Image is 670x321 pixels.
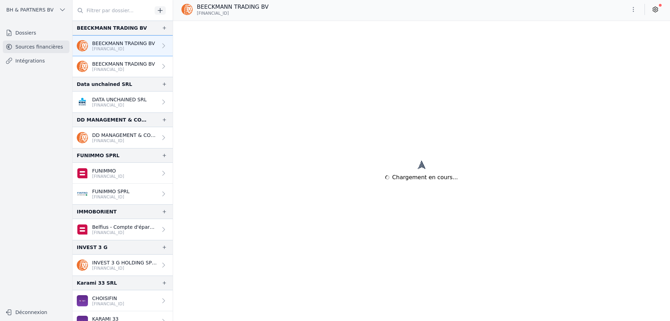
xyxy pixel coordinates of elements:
div: BEECKMANN TRADING BV [77,24,147,32]
img: ing.png [181,4,193,15]
a: Belfius - Compte d'épargne [FINANCIAL_ID] [73,219,173,240]
a: DD MANAGEMENT & CONSULTING SRL [FINANCIAL_ID] [73,127,173,148]
p: [FINANCIAL_ID] [92,301,124,307]
img: BEOBANK_CTBKBEBX.png [77,295,88,306]
p: INVEST 3 G HOLDING SPRL [92,259,157,266]
button: Déconnexion [3,307,69,318]
div: IMMOBORIENT [77,207,117,216]
img: ing.png [77,61,88,72]
div: Data unchained SRL [77,80,132,88]
p: DATA UNCHAINED SRL [92,96,147,103]
div: DD MANAGEMENT & CONSULTING BV [77,116,150,124]
p: [FINANCIAL_ID] [92,46,155,52]
a: Sources financières [3,41,69,53]
a: DATA UNCHAINED SRL [FINANCIAL_ID] [73,92,173,112]
p: Belfius - Compte d'épargne [92,224,157,231]
div: Karami 33 SRL [77,279,117,287]
img: ing.png [77,260,88,271]
a: FUNIMMO [FINANCIAL_ID] [73,163,173,184]
input: Filtrer par dossier... [73,4,152,17]
p: [FINANCIAL_ID] [92,67,155,72]
a: FUNIMMO SPRL [FINANCIAL_ID] [73,184,173,204]
img: belfius.png [77,168,88,179]
img: belfius.png [77,224,88,235]
p: [FINANCIAL_ID] [92,174,124,179]
span: [FINANCIAL_ID] [197,10,229,16]
p: FUNIMMO [92,167,124,174]
button: BH & PARTNERS BV [3,4,69,15]
p: [FINANCIAL_ID] [92,265,157,271]
a: BEECKMANN TRADING BV [FINANCIAL_ID] [73,56,173,77]
p: [FINANCIAL_ID] [92,194,129,200]
span: BH & PARTNERS BV [6,6,53,13]
span: Chargement en cours... [392,173,458,182]
a: Dossiers [3,27,69,39]
a: BEECKMANN TRADING BV [FINANCIAL_ID] [73,35,173,56]
img: KBC_BRUSSELS_KREDBEBB.png [77,96,88,108]
p: BEECKMANN TRADING BV [197,3,269,11]
a: Intégrations [3,54,69,67]
p: DD MANAGEMENT & CONSULTING SRL [92,132,157,139]
p: BEECKMANN TRADING BV [92,40,155,47]
p: [FINANCIAL_ID] [92,102,147,108]
p: BEECKMANN TRADING BV [92,60,155,67]
img: ing.png [77,40,88,51]
p: [FINANCIAL_ID] [92,138,157,144]
img: ing.png [77,132,88,143]
p: FUNIMMO SPRL [92,188,129,195]
img: FINTRO_BE_BUSINESS_GEBABEBB.png [77,188,88,199]
a: INVEST 3 G HOLDING SPRL [FINANCIAL_ID] [73,255,173,276]
a: CHOISIFIN [FINANCIAL_ID] [73,290,173,311]
p: CHOISIFIN [92,295,124,302]
p: [FINANCIAL_ID] [92,230,157,235]
div: FUNIMMO SPRL [77,151,120,160]
div: INVEST 3 G [77,243,107,251]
